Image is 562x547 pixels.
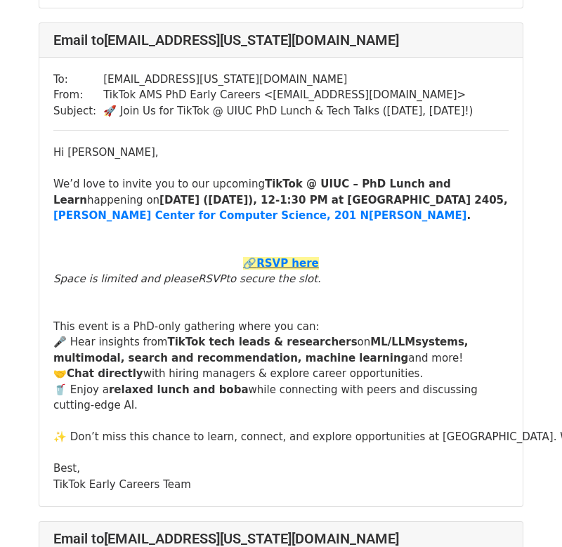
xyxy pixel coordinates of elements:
strong: TikTok tech leads & researchers [167,336,357,348]
em: RSVP [198,272,226,285]
strong: TikTok @ UIUC – PhD Lunch and Learn [53,178,451,206]
span: [PERSON_NAME] [369,209,466,222]
div: TikTok Early Careers Team [53,477,509,493]
td: From: [53,87,103,103]
em: Space is limited and please [53,272,198,285]
strong: . [466,209,471,222]
div: We’d love to invite you to our upcoming happening on [53,176,509,224]
td: 🚀 Join Us for TikTok @ UIUC PhD Lunch & Tech Talks ([DATE], [DATE]!) [103,103,473,119]
strong: 🔗 [243,257,256,270]
iframe: Chat Widget [492,480,562,547]
div: ✨ Don’t miss this chance to learn, connect, and explore opportunities at [GEOGRAPHIC_DATA]. We’d ... [53,429,509,445]
td: To: [53,72,103,88]
div: 🥤 Enjoy a while connecting with peers and discussing cutting-edge AI. [53,382,509,414]
td: Subject: [53,103,103,119]
h4: Email to [EMAIL_ADDRESS][US_STATE][DOMAIN_NAME] [53,530,509,547]
strong: [DATE] ([DATE]), 12-1:30 PM at [GEOGRAPHIC_DATA] 2405, [159,194,508,206]
div: Best, [53,461,509,477]
h4: Email to [EMAIL_ADDRESS][US_STATE][DOMAIN_NAME] [53,32,509,48]
a: [PERSON_NAME] Center for Computer Science, 201 N[PERSON_NAME] [53,209,466,222]
td: [EMAIL_ADDRESS][US_STATE][DOMAIN_NAME] [103,72,473,88]
strong: LLM [391,336,415,348]
div: This event is a PhD-only gathering where you can: [53,319,509,335]
div: 🤝 with hiring managers & explore career opportunities. [53,366,509,382]
div: 🎤 Hear insights from on and more! [53,334,509,366]
strong: relaxed lunch and boba [109,383,249,396]
strong: ML/ [370,336,391,348]
td: TikTok AMS PhD Early Careers < [EMAIL_ADDRESS][DOMAIN_NAME] > [103,87,473,103]
strong: systems, multimodal, search and recommendation, machine learning [53,336,469,364]
strong: Chat directly [67,367,143,380]
div: Hi [PERSON_NAME], [53,145,509,161]
em: to secure the slot. [226,272,321,285]
a: RSVP here [256,257,319,270]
